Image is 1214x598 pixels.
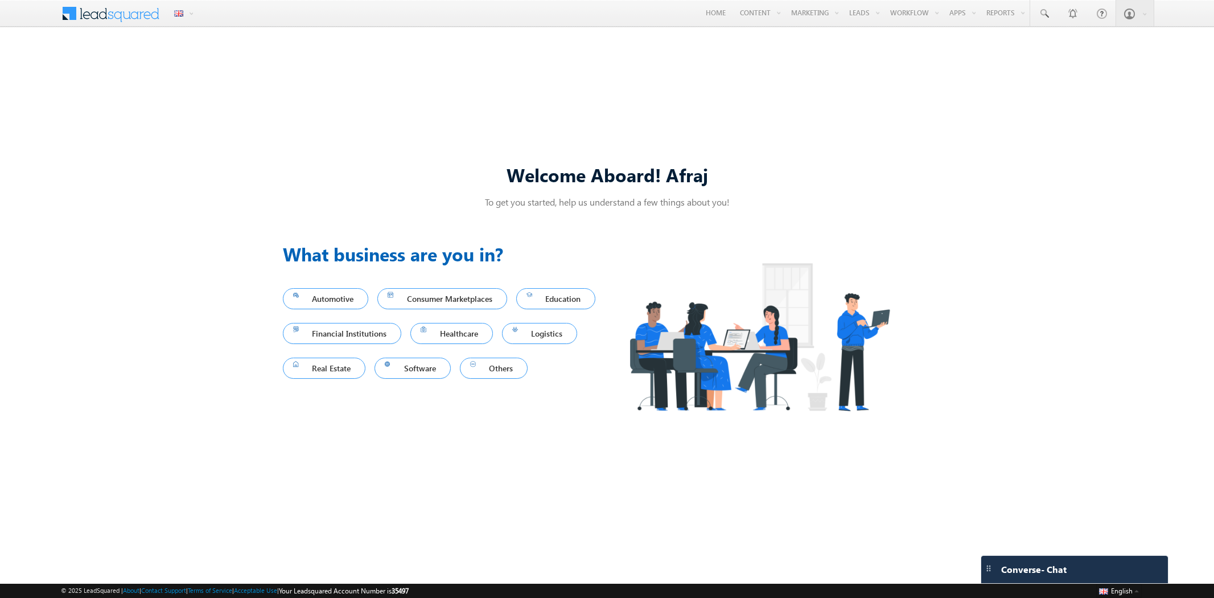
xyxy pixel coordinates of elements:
button: English [1096,584,1142,597]
h3: What business are you in? [283,240,607,268]
span: English [1111,587,1133,595]
span: Automotive [293,291,359,306]
span: Logistics [512,326,567,341]
span: Software [385,361,441,376]
span: 35497 [392,587,409,595]
a: Terms of Service [188,587,232,594]
span: Healthcare [421,326,483,341]
span: Others [470,361,518,376]
span: Converse - Chat [1001,564,1067,575]
span: © 2025 LeadSquared | | | | | [61,585,409,596]
span: Education [526,291,586,306]
span: Financial Institutions [293,326,392,341]
span: Your Leadsquared Account Number is [279,587,409,595]
a: About [123,587,139,594]
span: Consumer Marketplaces [388,291,497,306]
div: Welcome Aboard! Afraj [283,162,932,187]
p: To get you started, help us understand a few things about you! [283,196,932,208]
a: Acceptable Use [234,587,277,594]
img: Industry.png [607,240,911,433]
span: Real Estate [293,361,356,376]
a: Contact Support [141,587,186,594]
img: carter-drag [984,564,993,573]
